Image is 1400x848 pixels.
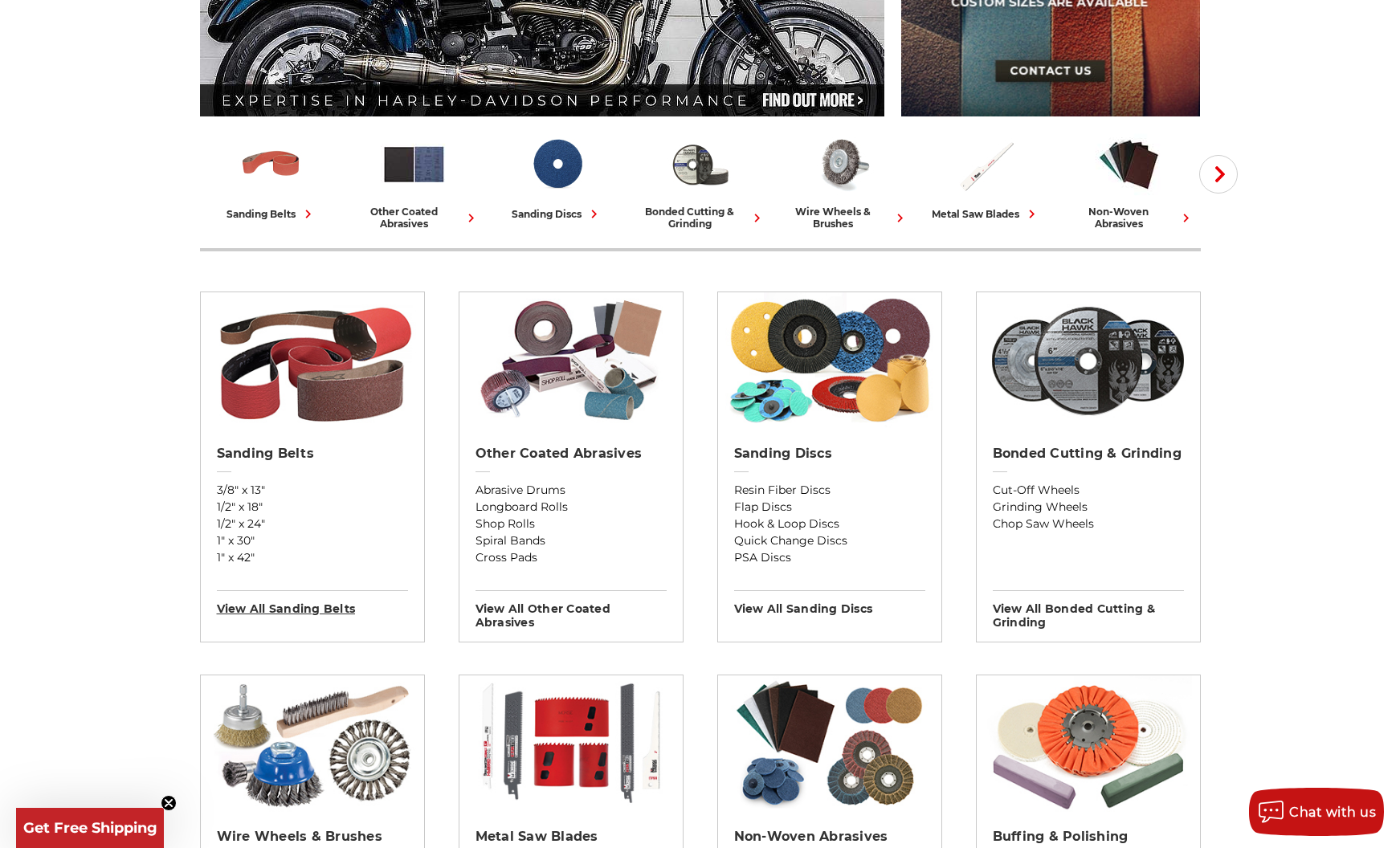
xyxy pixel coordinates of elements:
[1199,155,1238,194] button: Next
[1064,206,1194,230] div: non-woven abrasives
[217,549,408,566] a: 1" x 42"
[16,808,164,848] div: Get Free ShippingClose teaser
[993,829,1184,845] h2: Buffing & Polishing
[993,516,1184,532] a: Chop Saw Wheels
[238,131,304,198] img: Sanding Belts
[734,549,925,566] a: PSA Discs
[725,675,933,812] img: Non-woven Abrasives
[1289,805,1376,820] span: Chat with us
[778,131,908,230] a: wire wheels & brushes
[635,206,765,230] div: bonded cutting & grinding
[993,499,1184,516] a: Grinding Wheels
[734,532,925,549] a: Quick Change Discs
[217,499,408,516] a: 1/2" x 18"
[476,549,667,566] a: Cross Pads
[217,482,408,499] a: 3/8" x 13"
[932,206,1040,222] div: metal saw blades
[734,446,925,462] h2: Sanding Discs
[217,590,408,616] h3: View All sanding belts
[984,292,1192,429] img: Bonded Cutting & Grinding
[984,675,1192,812] img: Buffing & Polishing
[734,516,925,532] a: Hook & Loop Discs
[217,446,408,462] h2: Sanding Belts
[734,482,925,499] a: Resin Fiber Discs
[953,131,1019,198] img: Metal Saw Blades
[778,206,908,230] div: wire wheels & brushes
[217,516,408,532] a: 1/2" x 24"
[467,675,675,812] img: Metal Saw Blades
[208,292,416,429] img: Sanding Belts
[208,675,416,812] img: Wire Wheels & Brushes
[492,131,622,222] a: sanding discs
[476,446,667,462] h2: Other Coated Abrasives
[734,499,925,516] a: Flap Discs
[227,206,316,222] div: sanding belts
[476,499,667,516] a: Longboard Rolls
[524,131,590,198] img: Sanding Discs
[993,482,1184,499] a: Cut-Off Wheels
[810,131,876,198] img: Wire Wheels & Brushes
[476,829,667,845] h2: Metal Saw Blades
[635,131,765,230] a: bonded cutting & grinding
[217,829,408,845] h2: Wire Wheels & Brushes
[161,795,177,811] button: Close teaser
[667,131,733,198] img: Bonded Cutting & Grinding
[349,131,480,230] a: other coated abrasives
[217,532,408,549] a: 1" x 30"
[1064,131,1194,230] a: non-woven abrasives
[476,516,667,532] a: Shop Rolls
[23,819,157,837] span: Get Free Shipping
[476,532,667,549] a: Spiral Bands
[734,590,925,616] h3: View All sanding discs
[381,131,447,198] img: Other Coated Abrasives
[993,590,1184,630] h3: View All bonded cutting & grinding
[467,292,675,429] img: Other Coated Abrasives
[734,829,925,845] h2: Non-woven Abrasives
[993,446,1184,462] h2: Bonded Cutting & Grinding
[349,206,480,230] div: other coated abrasives
[512,206,602,222] div: sanding discs
[1096,131,1162,198] img: Non-woven Abrasives
[476,590,667,630] h3: View All other coated abrasives
[921,131,1051,222] a: metal saw blades
[1249,788,1384,836] button: Chat with us
[725,292,933,429] img: Sanding Discs
[476,482,667,499] a: Abrasive Drums
[206,131,337,222] a: sanding belts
